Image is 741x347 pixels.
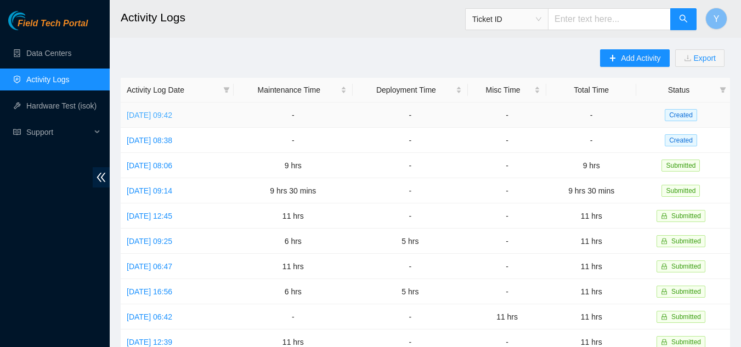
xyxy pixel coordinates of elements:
button: plusAdd Activity [600,49,669,67]
a: Hardware Test (isok) [26,101,97,110]
a: [DATE] 09:42 [127,111,172,120]
td: - [234,103,353,128]
td: 11 hrs [546,279,636,304]
td: 11 hrs [546,203,636,229]
span: Y [714,12,720,26]
a: [DATE] 06:42 [127,312,172,321]
td: 9 hrs [234,153,353,178]
td: - [468,153,547,178]
span: Activity Log Date [127,84,219,96]
span: search [679,14,688,25]
span: filter [717,82,728,98]
span: Submitted [661,160,700,172]
a: Activity Logs [26,75,70,84]
td: - [468,203,547,229]
span: Submitted [671,212,701,220]
span: lock [661,288,668,295]
td: 11 hrs [546,229,636,254]
td: - [353,203,468,229]
td: - [468,128,547,153]
span: plus [609,54,616,63]
a: [DATE] 09:14 [127,186,172,195]
td: 5 hrs [353,279,468,304]
td: - [353,254,468,279]
a: [DATE] 06:47 [127,262,172,271]
a: [DATE] 09:25 [127,237,172,246]
input: Enter text here... [548,8,671,30]
span: lock [661,314,668,320]
span: Submitted [671,338,701,346]
span: Add Activity [621,52,660,64]
td: - [468,229,547,254]
span: filter [720,87,726,93]
img: Akamai Technologies [8,11,55,30]
span: double-left [93,167,110,187]
a: [DATE] 16:56 [127,287,172,296]
span: lock [661,339,668,345]
td: 11 hrs [468,304,547,329]
td: - [353,153,468,178]
td: - [468,279,547,304]
span: filter [223,87,230,93]
span: Created [665,109,697,121]
span: filter [221,82,232,98]
span: Submitted [671,313,701,321]
td: - [234,304,353,329]
button: Y [705,8,727,30]
span: Created [665,134,697,146]
span: Submitted [661,185,700,197]
a: Data Centers [26,49,71,58]
td: - [353,178,468,203]
td: 5 hrs [353,229,468,254]
a: [DATE] 12:39 [127,338,172,346]
td: 11 hrs [234,203,353,229]
td: - [353,128,468,153]
span: Field Tech Portal [18,19,88,29]
td: - [353,304,468,329]
span: lock [661,213,668,219]
a: [DATE] 08:38 [127,136,172,145]
td: - [468,178,547,203]
td: - [353,103,468,128]
td: - [546,128,636,153]
th: Total Time [546,78,636,103]
span: Ticket ID [472,11,541,27]
td: 9 hrs 30 mins [234,178,353,203]
span: read [13,128,21,136]
td: 6 hrs [234,229,353,254]
td: 9 hrs [546,153,636,178]
td: 9 hrs 30 mins [546,178,636,203]
td: 6 hrs [234,279,353,304]
a: [DATE] 08:06 [127,161,172,170]
td: 11 hrs [546,254,636,279]
td: 11 hrs [546,304,636,329]
td: - [468,254,547,279]
a: [DATE] 12:45 [127,212,172,220]
span: Submitted [671,237,701,245]
button: search [670,8,697,30]
td: 11 hrs [234,254,353,279]
a: Akamai TechnologiesField Tech Portal [8,20,88,34]
span: lock [661,238,668,244]
span: lock [661,263,668,270]
span: Submitted [671,263,701,270]
span: Status [642,84,715,96]
span: Support [26,121,91,143]
button: downloadExport [675,49,725,67]
td: - [546,103,636,128]
span: Submitted [671,288,701,295]
td: - [468,103,547,128]
td: - [234,128,353,153]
